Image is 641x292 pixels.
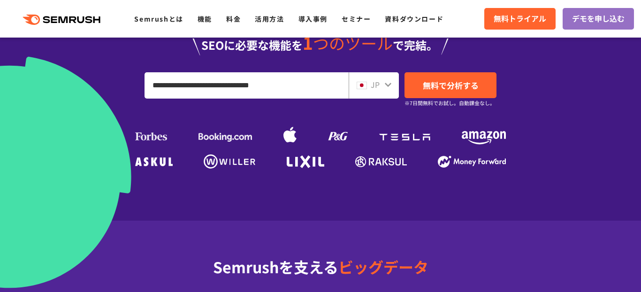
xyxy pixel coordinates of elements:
[198,14,212,23] a: 機能
[338,256,428,277] span: ビッグデータ
[404,99,495,108] small: ※7日間無料でお試し。自動課金なし。
[313,31,393,54] span: つのツール
[385,14,443,23] a: 資料ダウンロード
[298,14,328,23] a: 導入事例
[404,72,496,98] a: 無料で分析する
[134,14,183,23] a: Semrushとは
[145,73,348,98] input: URL、キーワードを入力してください
[393,37,438,53] span: で完結。
[423,79,479,91] span: 無料で分析する
[484,8,556,30] a: 無料トライアル
[494,13,546,25] span: 無料トライアル
[51,34,590,55] div: SEOに必要な機能を
[563,8,634,30] a: デモを申し込む
[342,14,371,23] a: セミナー
[226,14,241,23] a: 料金
[572,13,625,25] span: デモを申し込む
[255,14,284,23] a: 活用方法
[371,79,380,90] span: JP
[303,30,313,55] span: 1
